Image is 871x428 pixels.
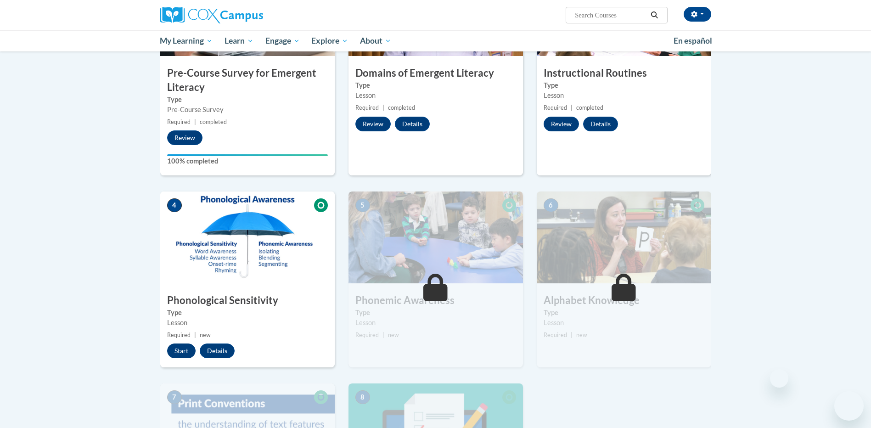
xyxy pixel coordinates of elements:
button: Start [167,344,196,358]
div: Lesson [544,318,704,328]
iframe: Close message [770,369,788,388]
iframe: Button to launch messaging window [834,391,864,421]
a: Learn [219,30,259,51]
h3: Domains of Emergent Literacy [348,66,523,80]
span: Required [167,332,191,338]
label: Type [167,95,328,105]
button: Account Settings [684,7,711,22]
img: Course Image [160,191,335,283]
span: new [200,332,211,338]
h3: Instructional Routines [537,66,711,80]
span: new [388,332,399,338]
div: Lesson [355,90,516,101]
button: Review [167,130,202,145]
h3: Alphabet Knowledge [537,293,711,308]
button: Details [395,117,430,131]
button: Review [355,117,391,131]
img: Course Image [537,191,711,283]
span: 4 [167,198,182,212]
a: En español [668,31,718,51]
span: Engage [265,35,300,46]
span: Required [167,118,191,125]
div: Pre-Course Survey [167,105,328,115]
label: Type [544,308,704,318]
span: | [571,332,573,338]
span: Required [355,104,379,111]
a: About [354,30,397,51]
label: Type [355,308,516,318]
span: completed [388,104,415,111]
span: | [382,104,384,111]
h3: Phonological Sensitivity [160,293,335,308]
span: 6 [544,198,558,212]
label: 100% completed [167,156,328,166]
button: Details [583,117,618,131]
span: | [571,104,573,111]
label: Type [355,80,516,90]
a: Cox Campus [160,7,335,23]
span: 7 [167,390,182,404]
span: | [382,332,384,338]
a: My Learning [154,30,219,51]
h3: Pre-Course Survey for Emergent Literacy [160,66,335,95]
span: 8 [355,390,370,404]
div: Lesson [355,318,516,328]
span: Learn [225,35,253,46]
div: Lesson [544,90,704,101]
span: | [194,118,196,125]
span: completed [576,104,603,111]
img: Course Image [348,191,523,283]
span: Required [355,332,379,338]
label: Type [167,308,328,318]
span: completed [200,118,227,125]
label: Type [544,80,704,90]
div: Main menu [146,30,725,51]
input: Search Courses [574,10,647,21]
a: Explore [305,30,354,51]
div: Lesson [167,318,328,328]
span: Explore [311,35,348,46]
span: new [576,332,587,338]
img: Cox Campus [160,7,263,23]
h3: Phonemic Awareness [348,293,523,308]
a: Engage [259,30,306,51]
span: About [360,35,391,46]
button: Review [544,117,579,131]
span: 5 [355,198,370,212]
span: En español [674,36,712,45]
button: Details [200,344,235,358]
span: Required [544,332,567,338]
span: | [194,332,196,338]
span: Required [544,104,567,111]
button: Search [647,10,661,21]
span: My Learning [160,35,213,46]
div: Your progress [167,154,328,156]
